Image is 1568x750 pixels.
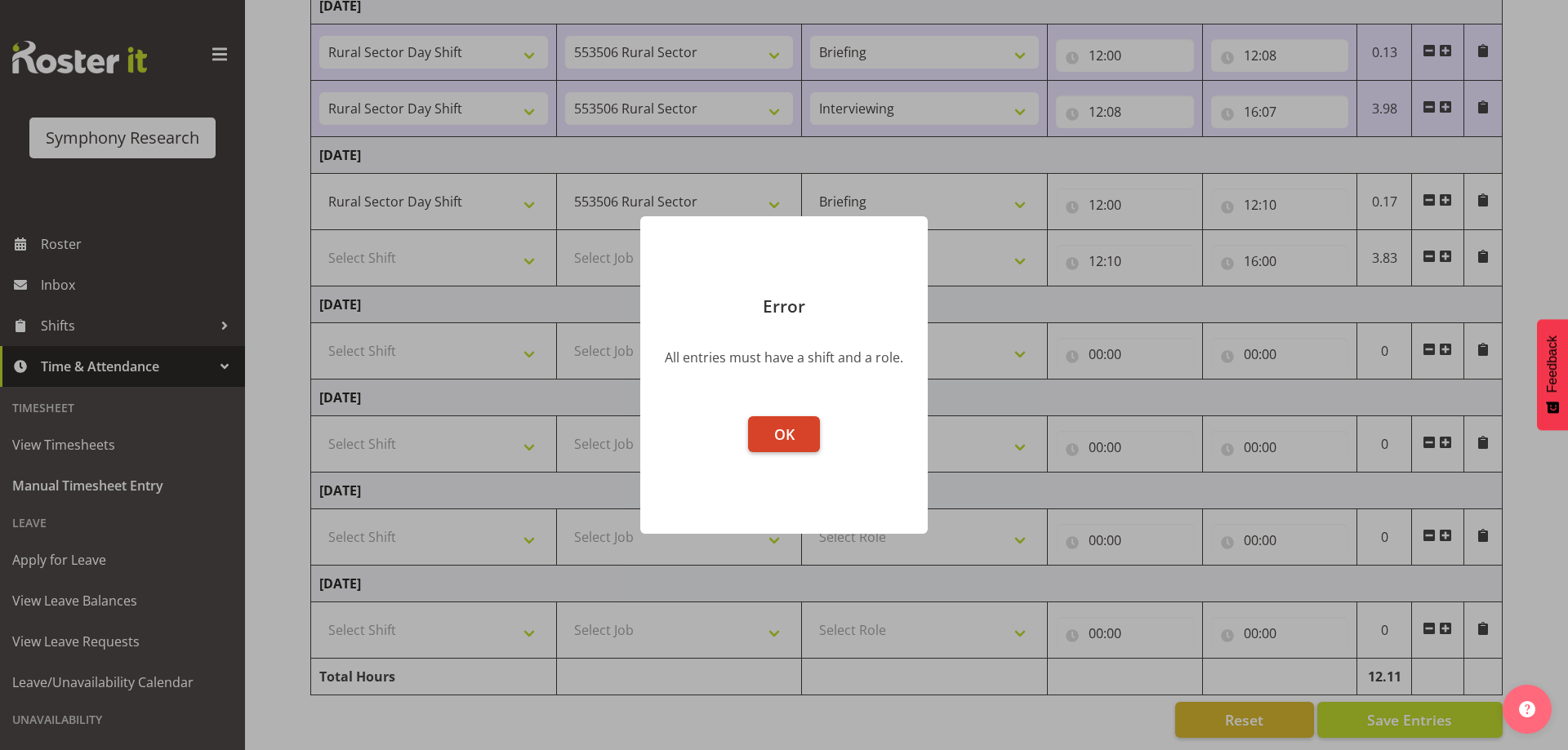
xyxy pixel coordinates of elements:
div: All entries must have a shift and a role. [665,348,903,367]
img: help-xxl-2.png [1519,701,1535,717]
p: Error [657,298,911,315]
button: Feedback - Show survey [1537,319,1568,430]
span: OK [774,424,795,444]
span: Feedback [1545,335,1560,393]
button: OK [748,416,820,452]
